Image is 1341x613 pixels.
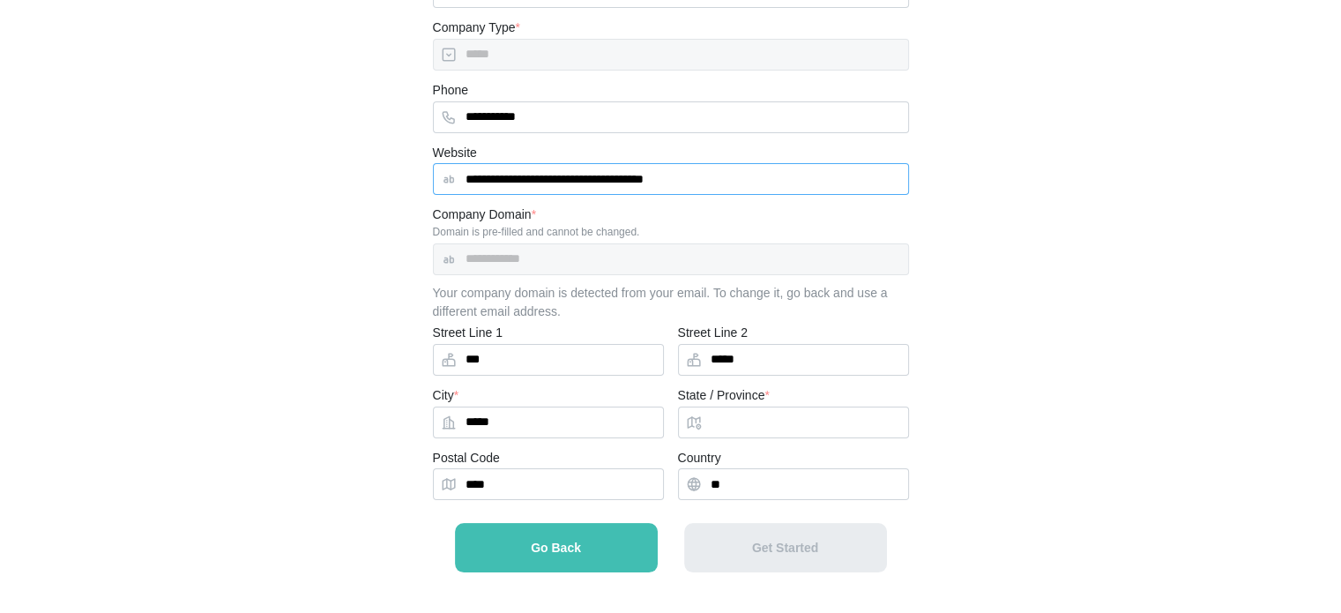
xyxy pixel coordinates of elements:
label: State / Province [678,386,770,406]
label: Company Domain [433,206,537,225]
button: Go Back [455,523,658,572]
label: Company Type [433,19,520,38]
label: City [433,386,459,406]
div: Domain is pre-filled and cannot be changed. [433,226,909,238]
label: Postal Code [433,449,500,468]
label: Street Line 1 [433,324,503,343]
label: Country [678,449,721,468]
span: Go Back [531,542,581,554]
label: Website [433,144,477,163]
label: Phone [433,81,468,101]
div: Your company domain is detected from your email. To change it, go back and use a different email ... [433,284,909,322]
label: Street Line 2 [678,324,748,343]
